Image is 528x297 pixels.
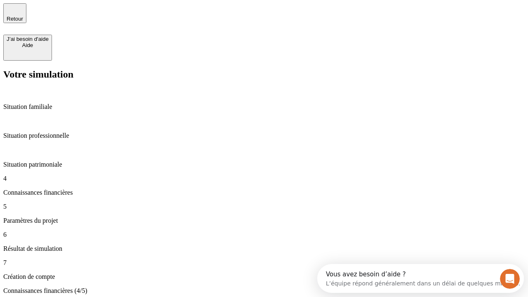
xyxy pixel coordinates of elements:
[3,3,227,26] div: Ouvrir le Messenger Intercom
[3,273,525,280] p: Création de compte
[317,264,524,293] iframe: Intercom live chat discovery launcher
[7,42,49,48] div: Aide
[3,259,525,266] p: 7
[3,132,525,139] p: Situation professionnelle
[3,161,525,168] p: Situation patrimoniale
[7,36,49,42] div: J’ai besoin d'aide
[3,203,525,210] p: 5
[3,3,26,23] button: Retour
[3,69,525,80] h2: Votre simulation
[3,189,525,196] p: Connaissances financières
[3,103,525,111] p: Situation familiale
[3,287,525,295] p: Connaissances financières (4/5)
[3,35,52,61] button: J’ai besoin d'aideAide
[3,231,525,238] p: 6
[500,269,520,289] iframe: Intercom live chat
[7,16,23,22] span: Retour
[9,7,203,14] div: Vous avez besoin d’aide ?
[3,217,525,224] p: Paramètres du projet
[9,14,203,22] div: L’équipe répond généralement dans un délai de quelques minutes.
[3,175,525,182] p: 4
[3,245,525,252] p: Résultat de simulation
